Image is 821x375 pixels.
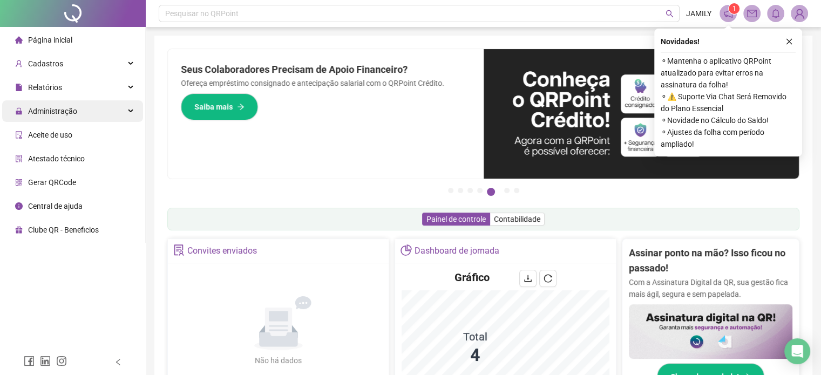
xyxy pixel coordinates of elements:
span: Clube QR - Beneficios [28,226,99,234]
span: Administração [28,107,77,115]
span: Cadastros [28,59,63,68]
img: banner%2F11e687cd-1386-4cbd-b13b-7bd81425532d.png [484,49,799,179]
span: ⚬ ⚠️ Suporte Via Chat Será Removido do Plano Essencial [661,91,796,114]
button: 7 [514,188,519,193]
span: Gerar QRCode [28,178,76,187]
span: pie-chart [401,244,412,256]
span: Novidades ! [661,36,700,47]
span: lock [15,107,23,115]
span: qrcode [15,179,23,186]
span: facebook [24,356,35,366]
span: Saiba mais [194,101,233,113]
span: audit [15,131,23,139]
span: solution [15,155,23,162]
span: left [114,358,122,366]
sup: 1 [729,3,739,14]
span: 1 [732,5,736,12]
h4: Gráfico [454,270,490,285]
span: home [15,36,23,44]
span: Aceite de uso [28,131,72,139]
span: Relatórios [28,83,62,92]
h2: Seus Colaboradores Precisam de Apoio Financeiro? [181,62,471,77]
div: Open Intercom Messenger [784,338,810,364]
h2: Assinar ponto na mão? Isso ficou no passado! [629,246,792,276]
span: Contabilidade [494,215,540,223]
span: arrow-right [237,103,245,111]
button: 3 [467,188,473,193]
span: reload [544,274,552,283]
span: Central de ajuda [28,202,83,210]
img: banner%2F02c71560-61a6-44d4-94b9-c8ab97240462.png [629,304,792,359]
button: 5 [487,188,495,196]
span: download [524,274,532,283]
span: Página inicial [28,36,72,44]
div: Dashboard de jornada [415,242,499,260]
img: 86598 [791,5,808,22]
span: ⚬ Ajustes da folha com período ampliado! [661,126,796,150]
button: 6 [504,188,510,193]
span: mail [747,9,757,18]
span: gift [15,226,23,234]
p: Com a Assinatura Digital da QR, sua gestão fica mais ágil, segura e sem papelada. [629,276,792,300]
button: 2 [458,188,463,193]
div: Convites enviados [187,242,257,260]
button: 4 [477,188,483,193]
button: 1 [448,188,453,193]
span: user-add [15,60,23,67]
span: ⚬ Mantenha o aplicativo QRPoint atualizado para evitar erros na assinatura da folha! [661,55,796,91]
span: JAMILY [686,8,711,19]
span: bell [771,9,781,18]
span: Painel de controle [426,215,486,223]
span: solution [173,244,185,256]
span: close [785,38,793,45]
span: notification [723,9,733,18]
span: info-circle [15,202,23,210]
span: ⚬ Novidade no Cálculo do Saldo! [661,114,796,126]
div: Não há dados [229,354,328,366]
span: search [666,10,674,18]
span: instagram [56,356,67,366]
span: Atestado técnico [28,154,85,163]
p: Ofereça empréstimo consignado e antecipação salarial com o QRPoint Crédito. [181,77,471,89]
button: Saiba mais [181,93,258,120]
span: linkedin [40,356,51,366]
span: file [15,84,23,91]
